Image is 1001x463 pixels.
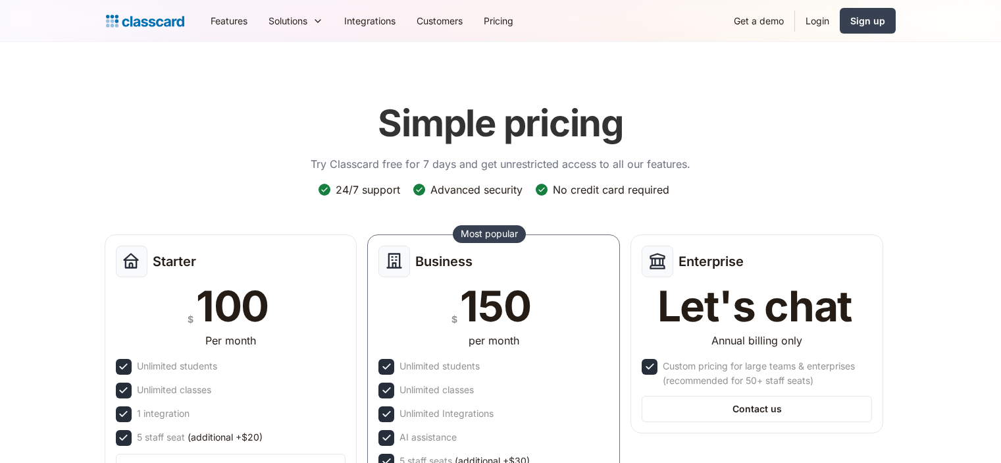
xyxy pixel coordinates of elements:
[461,227,518,240] div: Most popular
[399,430,457,445] div: AI assistance
[188,430,263,445] span: (additional +$20)
[451,311,457,327] div: $
[399,383,474,397] div: Unlimited classes
[679,254,744,269] h2: Enterprise
[415,254,473,269] h2: Business
[196,285,269,327] div: 100
[269,14,307,28] div: Solutions
[137,383,211,397] div: Unlimited classes
[106,12,184,30] a: Logo
[378,101,623,146] h1: Simple pricing
[399,359,480,373] div: Unlimited students
[657,285,852,327] div: Let's chat
[205,333,256,348] div: Per month
[200,6,258,36] a: Features
[258,6,334,36] div: Solutions
[137,430,263,445] div: 5 staff seat
[642,396,872,422] a: Contact us
[553,182,669,197] div: No credit card required
[399,406,494,421] div: Unlimited Integrations
[137,359,217,373] div: Unlimited students
[469,333,519,348] div: per month
[711,333,802,348] div: Annual billing only
[723,6,794,36] a: Get a demo
[460,285,530,327] div: 150
[663,359,869,388] div: Custom pricing for large teams & enterprises (recommended for 50+ staff seats)
[336,182,400,197] div: 24/7 support
[406,6,473,36] a: Customers
[840,8,896,34] a: Sign up
[795,6,840,36] a: Login
[188,311,193,327] div: $
[311,156,690,172] p: Try Classcard free for 7 days and get unrestricted access to all our features.
[430,182,523,197] div: Advanced security
[334,6,406,36] a: Integrations
[153,254,196,269] h2: Starter
[850,14,885,28] div: Sign up
[473,6,524,36] a: Pricing
[137,406,190,421] div: 1 integration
